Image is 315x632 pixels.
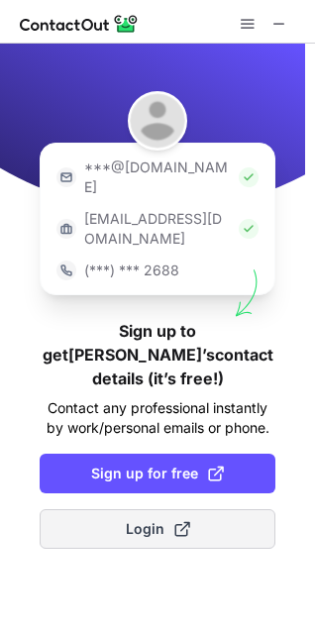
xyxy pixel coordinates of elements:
[84,209,231,249] p: [EMAIL_ADDRESS][DOMAIN_NAME]
[40,319,275,390] h1: Sign up to get [PERSON_NAME]’s contact details (it’s free!)
[40,509,275,549] button: Login
[91,464,224,483] span: Sign up for free
[128,91,187,151] img: Shyam Kundapurkar
[40,398,275,438] p: Contact any professional instantly by work/personal emails or phone.
[56,261,76,280] img: https://contactout.com/extension/app/static/media/login-phone-icon.bacfcb865e29de816d437549d7f4cb...
[56,219,76,239] img: https://contactout.com/extension/app/static/media/login-work-icon.638a5007170bc45168077fde17b29a1...
[84,158,231,197] p: ***@[DOMAIN_NAME]
[40,454,275,493] button: Sign up for free
[20,12,139,36] img: ContactOut v5.3.10
[239,219,259,239] img: Check Icon
[239,167,259,187] img: Check Icon
[126,519,190,539] span: Login
[56,167,76,187] img: https://contactout.com/extension/app/static/media/login-email-icon.f64bce713bb5cd1896fef81aa7b14a...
